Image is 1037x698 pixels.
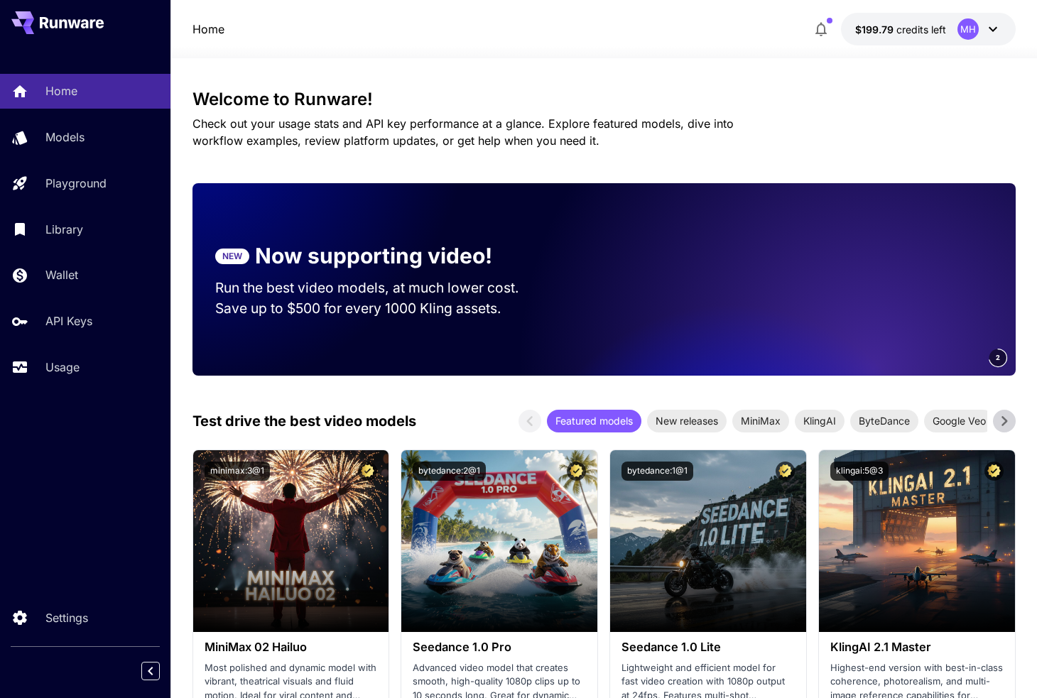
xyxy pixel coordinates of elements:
div: ByteDance [850,410,918,432]
button: bytedance:1@1 [621,462,693,481]
div: MiniMax [732,410,789,432]
span: Check out your usage stats and API key performance at a glance. Explore featured models, dive int... [192,116,734,148]
p: Test drive the best video models [192,410,416,432]
button: Certified Model – Vetted for best performance and includes a commercial license. [358,462,377,481]
button: Certified Model – Vetted for best performance and includes a commercial license. [567,462,586,481]
button: Certified Model – Vetted for best performance and includes a commercial license. [776,462,795,481]
h3: MiniMax 02 Hailuo [205,640,378,654]
p: Home [45,82,77,99]
button: $199.78887MH [841,13,1016,45]
h3: Seedance 1.0 Lite [621,640,795,654]
img: alt [193,450,389,632]
a: Home [192,21,224,38]
p: Models [45,129,85,146]
img: alt [819,450,1015,632]
div: MH [957,18,979,40]
button: bytedance:2@1 [413,462,486,481]
div: Collapse sidebar [152,658,170,684]
span: Featured models [547,413,641,428]
span: credits left [896,23,946,36]
span: MiniMax [732,413,789,428]
h3: Welcome to Runware! [192,89,1016,109]
span: KlingAI [795,413,845,428]
div: KlingAI [795,410,845,432]
span: ByteDance [850,413,918,428]
p: NEW [222,250,242,263]
p: Playground [45,175,107,192]
img: alt [401,450,597,632]
button: klingai:5@3 [830,462,889,481]
h3: KlingAI 2.1 Master [830,640,1004,654]
h3: Seedance 1.0 Pro [413,640,586,654]
p: Save up to $500 for every 1000 Kling assets. [215,298,546,319]
p: Now supporting video! [255,240,492,272]
p: Wallet [45,266,78,283]
button: minimax:3@1 [205,462,270,481]
span: New releases [647,413,727,428]
button: Certified Model – Vetted for best performance and includes a commercial license. [984,462,1004,481]
img: alt [610,450,806,632]
p: Run the best video models, at much lower cost. [215,278,546,298]
p: API Keys [45,312,92,329]
p: Usage [45,359,80,376]
button: Collapse sidebar [141,662,160,680]
span: 2 [996,352,1000,363]
div: New releases [647,410,727,432]
span: $199.79 [855,23,896,36]
p: Library [45,221,83,238]
span: Google Veo [924,413,994,428]
p: Settings [45,609,88,626]
div: Featured models [547,410,641,432]
div: $199.78887 [855,22,946,37]
div: Google Veo [924,410,994,432]
nav: breadcrumb [192,21,224,38]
